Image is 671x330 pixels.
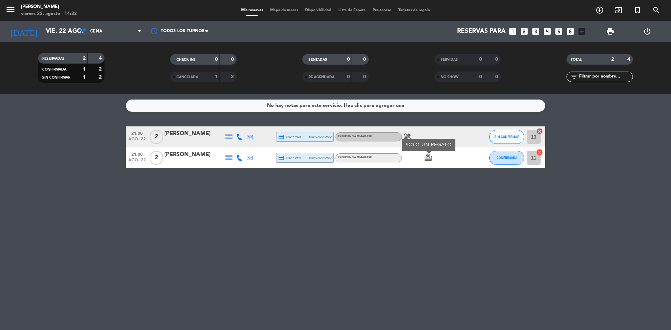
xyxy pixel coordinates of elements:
span: ago. 22 [128,137,146,145]
span: ago. 22 [128,158,146,166]
div: LOG OUT [629,21,666,42]
span: RE AGENDADA [309,75,334,79]
strong: 2 [99,75,103,80]
strong: 2 [231,74,235,79]
strong: 0 [215,57,218,62]
span: SIN CONFIRMAR [495,135,519,139]
i: looks_6 [566,27,575,36]
i: filter_list [570,73,578,81]
strong: 0 [363,57,367,62]
span: Cena [90,29,102,34]
span: Mapa de mesas [267,8,302,12]
span: visa * 3040 [278,155,301,161]
strong: 4 [99,56,103,61]
strong: 0 [347,57,350,62]
span: CONFIRMADA [497,156,517,160]
div: [PERSON_NAME] [164,129,224,138]
span: EXPERIENCIA OMAKASE [338,156,372,159]
strong: 0 [495,57,499,62]
button: SIN CONFIRMAR [489,130,524,144]
span: Reservas para [457,28,506,35]
i: card_giftcard [424,154,432,162]
div: No hay notas para este servicio. Haz clic para agregar una [267,102,404,110]
i: looks_4 [543,27,552,36]
strong: 0 [479,74,482,79]
strong: 1 [215,74,218,79]
i: credit_card [278,155,284,161]
i: arrow_drop_down [65,27,73,36]
i: credit_card [278,134,284,140]
i: menu [5,4,16,15]
strong: 0 [363,74,367,79]
span: Lista de Espera [335,8,369,12]
span: mercadopago [309,134,332,139]
span: Mis reservas [238,8,267,12]
div: viernes 22. agosto - 14:32 [21,10,77,17]
i: add_circle_outline [596,6,604,14]
span: Tarjetas de regalo [395,8,434,12]
i: power_settings_new [643,27,651,36]
span: 2 [150,151,163,165]
span: Disponibilidad [302,8,335,12]
button: CONFIRMADA [489,151,524,165]
span: 21:00 [128,129,146,137]
i: exit_to_app [614,6,623,14]
strong: 0 [231,57,235,62]
div: SOLO UN REGALO [402,139,455,151]
span: EXPERIENCIA OMAKASE [338,135,372,138]
span: TOTAL [571,58,582,61]
strong: 0 [347,74,350,79]
i: looks_3 [531,27,540,36]
i: looks_one [508,27,517,36]
i: looks_5 [554,27,563,36]
i: add_box [577,27,586,36]
i: cancel [536,128,543,135]
strong: 2 [99,67,103,72]
input: Filtrar por nombre... [578,73,633,81]
i: healing [403,133,411,141]
span: CANCELADA [176,75,198,79]
span: visa * 4629 [278,134,301,140]
i: cancel [536,149,543,156]
i: turned_in_not [633,6,642,14]
span: SENTADAS [309,58,327,61]
span: print [606,27,614,36]
span: mercadopago [309,155,332,160]
i: [DATE] [5,24,42,39]
div: [PERSON_NAME] [164,150,224,159]
button: menu [5,4,16,17]
i: search [652,6,661,14]
span: 2 [150,130,163,144]
span: SIN CONFIRMAR [42,76,70,79]
strong: 2 [83,56,86,61]
strong: 2 [611,57,614,62]
span: SERVIDAS [441,58,458,61]
span: Pre-acceso [369,8,395,12]
span: RESERVADAS [42,57,65,60]
strong: 1 [83,75,86,80]
span: 21:00 [128,150,146,158]
strong: 4 [627,57,632,62]
span: CHECK INS [176,58,196,61]
strong: 0 [495,74,499,79]
i: looks_two [520,27,529,36]
strong: 0 [479,57,482,62]
span: NO SHOW [441,75,459,79]
span: CONFIRMADA [42,68,66,71]
div: [PERSON_NAME] [21,3,77,10]
strong: 1 [83,67,86,72]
